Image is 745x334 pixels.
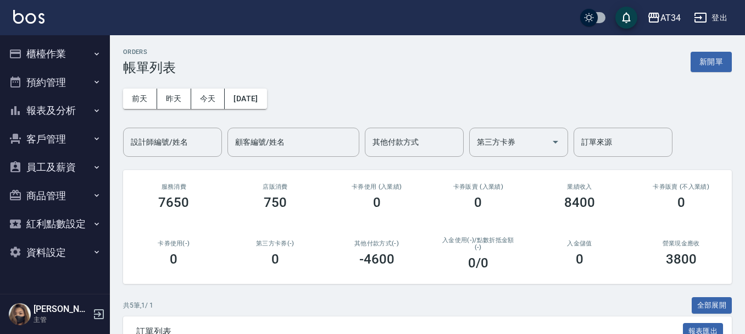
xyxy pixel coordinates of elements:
button: 資料設定 [4,238,105,267]
button: 紅利點數設定 [4,210,105,238]
h3: 0 [474,195,482,210]
h2: 業績收入 [542,183,618,190]
div: AT34 [660,11,681,25]
button: 報表及分析 [4,96,105,125]
h3: 帳單列表 [123,60,176,75]
h5: [PERSON_NAME] [34,304,90,315]
button: 今天 [191,89,225,109]
h2: 卡券販賣 (不入業績) [643,183,719,190]
button: 新開單 [691,52,732,72]
button: 商品管理 [4,182,105,210]
button: 預約管理 [4,68,105,97]
button: save [615,7,637,29]
h2: 店販消費 [238,183,313,190]
button: AT34 [643,7,685,29]
h2: 其他付款方式(-) [339,240,414,247]
h3: 0 [271,251,279,267]
h3: 服務消費 [136,183,212,190]
h2: 入金儲值 [542,240,618,247]
h3: -4600 [359,251,394,267]
h3: 3800 [666,251,697,267]
h2: 卡券使用 (入業績) [339,183,414,190]
h2: ORDERS [123,48,176,56]
button: 員工及薪資 [4,153,105,182]
h3: 0 [576,251,583,267]
h3: 0 [677,195,685,210]
button: 客戶管理 [4,125,105,154]
h3: 0 [373,195,381,210]
h2: 卡券使用(-) [136,240,212,247]
img: Person [9,303,31,325]
button: Open [547,133,564,151]
p: 共 5 筆, 1 / 1 [123,300,153,310]
h2: 入金使用(-) /點數折抵金額(-) [441,237,516,251]
button: 登出 [690,8,732,28]
h3: 7650 [158,195,189,210]
h3: 0 [170,251,177,267]
button: [DATE] [225,89,266,109]
h2: 第三方卡券(-) [238,240,313,247]
h3: 0 /0 [468,255,488,271]
button: 昨天 [157,89,191,109]
button: 前天 [123,89,157,109]
h2: 營業現金應收 [643,240,719,247]
h2: 卡券販賣 (入業績) [441,183,516,190]
p: 主管 [34,315,90,325]
h3: 750 [264,195,287,210]
button: 全部展開 [692,297,732,314]
h3: 8400 [564,195,595,210]
a: 新開單 [691,56,732,67]
button: 櫃檯作業 [4,40,105,68]
img: Logo [13,10,45,24]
